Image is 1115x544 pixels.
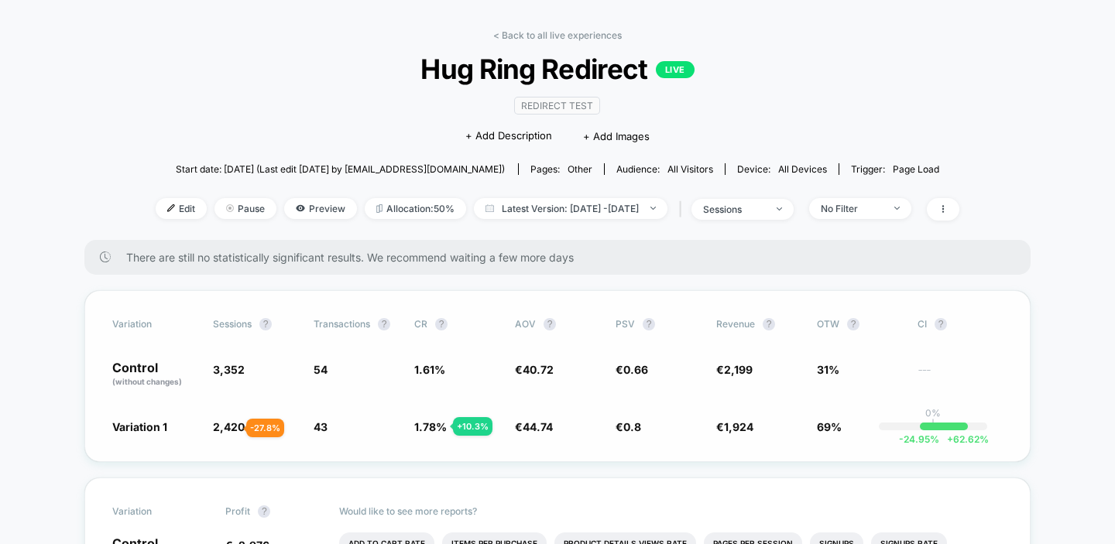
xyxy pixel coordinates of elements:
[515,363,554,376] span: €
[523,363,554,376] span: 40.72
[156,198,207,219] span: Edit
[414,363,445,376] span: 1.61 %
[675,198,691,221] span: |
[725,163,839,175] span: Device:
[939,433,989,445] span: 62.62 %
[544,318,556,330] button: ?
[112,505,197,518] span: Variation
[213,420,245,433] span: 2,420
[196,53,919,85] span: Hug Ring Redirect
[515,318,536,330] span: AOV
[339,505,1003,517] p: Would like to see more reports?
[931,419,935,430] p: |
[284,198,357,219] span: Preview
[314,420,328,433] span: 43
[112,361,197,388] p: Control
[515,420,553,433] span: €
[530,163,592,175] div: Pages:
[925,407,941,419] p: 0%
[112,377,182,386] span: (without changes)
[378,318,390,330] button: ?
[817,318,902,330] span: OTW
[847,318,859,330] button: ?
[716,420,753,433] span: €
[376,204,383,213] img: rebalance
[899,433,939,445] span: -24.95 %
[485,204,494,212] img: calendar
[716,363,753,376] span: €
[643,318,655,330] button: ?
[656,61,695,78] p: LIVE
[724,363,753,376] span: 2,199
[414,318,427,330] span: CR
[918,365,1003,388] span: ---
[213,363,245,376] span: 3,352
[514,97,600,115] span: Redirect Test
[258,505,270,518] button: ?
[616,163,713,175] div: Audience:
[918,318,1003,330] span: CI
[623,420,641,433] span: 0.8
[817,363,839,376] span: 31%
[893,163,939,175] span: Page Load
[724,420,753,433] span: 1,924
[623,363,648,376] span: 0.66
[821,203,883,214] div: No Filter
[894,207,900,210] img: end
[947,433,953,445] span: +
[453,417,492,436] div: + 10.3 %
[616,318,635,330] span: PSV
[716,318,755,330] span: Revenue
[777,207,782,210] img: end
[493,29,622,41] a: < Back to all live experiences
[778,163,827,175] span: all devices
[523,420,553,433] span: 44.74
[650,207,656,210] img: end
[314,318,370,330] span: Transactions
[616,363,648,376] span: €
[474,198,667,219] span: Latest Version: [DATE] - [DATE]
[126,251,1000,264] span: There are still no statistically significant results. We recommend waiting a few more days
[314,363,328,376] span: 54
[112,420,167,433] span: Variation 1
[259,318,272,330] button: ?
[465,128,552,144] span: + Add Description
[213,318,252,330] span: Sessions
[935,318,947,330] button: ?
[226,204,234,212] img: end
[414,420,447,433] span: 1.78 %
[435,318,448,330] button: ?
[817,420,842,433] span: 69%
[176,163,505,175] span: Start date: [DATE] (Last edit [DATE] by [EMAIL_ADDRESS][DOMAIN_NAME])
[167,204,175,212] img: edit
[616,420,641,433] span: €
[667,163,713,175] span: All Visitors
[214,198,276,219] span: Pause
[225,505,250,517] span: Profit
[583,130,650,142] span: + Add Images
[851,163,939,175] div: Trigger:
[763,318,775,330] button: ?
[568,163,592,175] span: other
[365,198,466,219] span: Allocation: 50%
[703,204,765,215] div: sessions
[112,318,197,330] span: Variation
